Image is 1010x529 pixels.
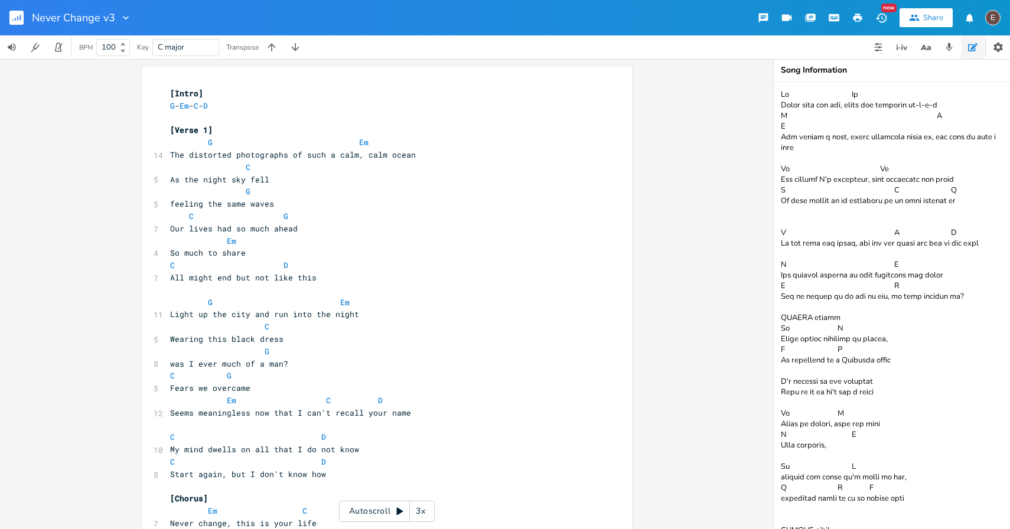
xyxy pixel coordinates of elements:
span: Em [227,236,236,246]
span: D [321,456,326,467]
span: D [321,432,326,442]
div: Key [137,44,149,51]
button: New [869,7,893,28]
div: 3x [410,501,431,522]
span: G [265,346,269,357]
span: C [170,260,175,270]
span: D [378,395,383,406]
span: G [227,370,232,381]
span: All might end but not like this [170,272,317,283]
div: Autoscroll [339,501,435,522]
button: E [985,4,1001,31]
button: Share [900,8,953,27]
div: edward [985,10,1001,25]
span: C [170,432,175,442]
span: Our lives had so much ahead [170,223,298,234]
span: G [208,137,213,148]
span: So much to share [170,247,246,258]
span: Seems meaningless now that I can't recall your name [170,407,411,418]
span: C [246,162,250,172]
span: C [189,211,194,221]
span: Em [208,505,217,516]
span: [Verse 1] [170,125,213,135]
span: C [194,100,198,111]
span: was I ever much of a man? [170,358,288,369]
textarea: Lo Ip Dolor sita con adi, elits doe temporin ut-l-e-d M A E Adm veniam q nost, exerc ullamcola ni... [774,82,1010,529]
span: Em [227,395,236,406]
span: C [265,321,269,332]
span: C [326,395,331,406]
span: D [284,260,288,270]
span: C major [158,42,184,53]
span: C [302,505,307,516]
span: Em [180,100,189,111]
span: Wearing this black dress [170,334,284,344]
span: G [170,100,175,111]
span: Light up the city and run into the night [170,309,359,319]
span: G [284,211,288,221]
div: Song Information [781,66,1003,74]
span: [Intro] [170,88,203,99]
span: My mind dwells on all that I do not know [170,444,359,455]
div: BPM [79,44,93,51]
span: As the night sky fell [170,174,279,185]
span: Fears we overcame [170,383,250,393]
span: C [170,370,175,381]
span: Never Change v3 [32,12,115,23]
span: D [203,100,208,111]
span: [Chorus] [170,493,208,504]
span: C [170,456,175,467]
span: feeling the same waves [170,198,274,209]
span: Em [359,137,369,148]
div: New [881,4,897,12]
span: The distorted photographs of such a calm, calm ocean [170,149,416,160]
span: - - - [170,100,208,111]
div: Share [923,12,943,23]
span: Never change, this is your life [170,518,317,528]
span: Em [340,297,350,308]
span: G [208,297,213,308]
span: Start again, but I don't know how [170,469,326,479]
div: Transpose [226,44,259,51]
span: G [246,186,250,197]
